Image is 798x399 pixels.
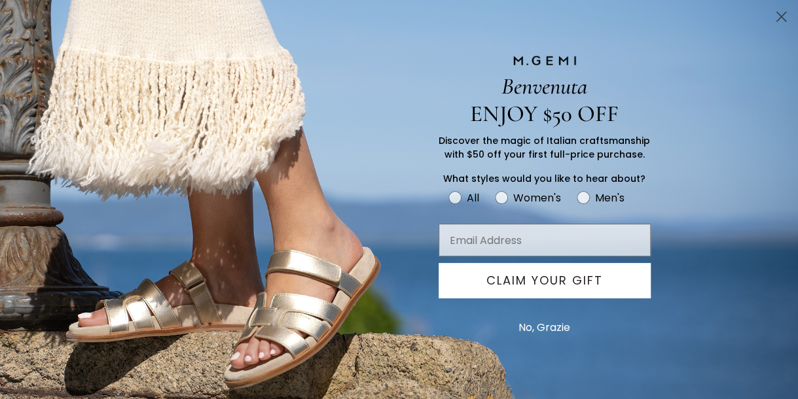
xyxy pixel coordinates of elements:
span: Benvenuta [501,73,587,100]
div: Women's [513,190,561,206]
input: Email Address [439,224,651,256]
img: M.GEMI [512,55,577,67]
span: What styles would you like to hear about? [443,172,645,185]
div: All [467,190,479,206]
button: No, Grazie [512,311,577,344]
span: ENJOY $50 OFF [470,100,619,128]
div: Men's [595,190,625,206]
button: CLAIM YOUR GIFT [439,263,651,298]
button: Close dialog [770,5,793,28]
span: Discover the magic of Italian craftsmanship with $50 off your first full-price purchase. [439,134,650,161]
